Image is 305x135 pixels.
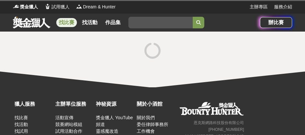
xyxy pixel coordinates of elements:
[250,4,268,10] a: 主辦專區
[76,4,116,10] a: LogoDream & Hunter
[208,127,244,132] small: [PHONE_NUMBER]
[96,115,133,127] a: 獎金獵人 YouTube 頻道
[83,4,116,10] span: Dream & Hunter
[51,4,69,10] span: 試用獵人
[274,4,292,10] a: 服務介紹
[13,4,38,10] a: Logo獎金獵人
[137,122,168,127] a: 委任律師事務所
[56,18,77,27] a: 找比賽
[14,115,28,120] a: 找比賽
[137,100,174,108] div: 關於小酒館
[44,4,69,10] a: Logo試用獵人
[79,18,100,27] a: 找活動
[260,17,292,28] a: 辦比賽
[137,115,155,120] a: 關於我們
[103,18,123,27] a: 作品集
[55,129,82,134] a: 試用活動合作
[20,4,38,10] span: 獎金獵人
[55,122,82,127] a: 競賽網站模組
[55,115,73,120] a: 活動宣傳
[13,3,19,10] img: Logo
[76,3,82,10] img: Logo
[55,100,93,108] div: 主辦單位服務
[14,129,28,134] a: 找試用
[44,3,51,10] img: Logo
[137,129,155,134] a: 工作機會
[14,100,52,108] div: 獵人服務
[14,122,28,127] a: 找活動
[96,100,134,108] div: 神秘資源
[194,121,244,125] small: 恩克斯網路科技股份有限公司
